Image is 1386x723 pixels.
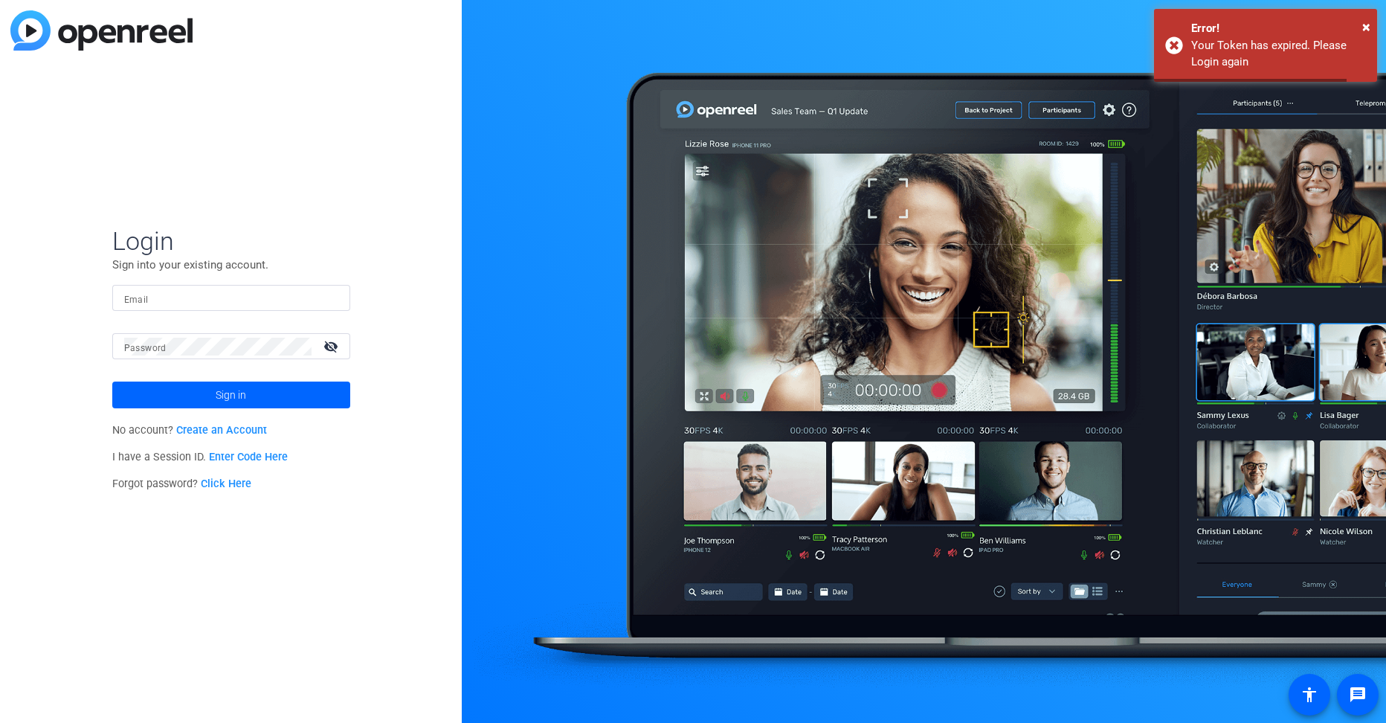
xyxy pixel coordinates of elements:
[112,451,289,463] span: I have a Session ID.
[112,257,350,273] p: Sign into your existing account.
[124,295,149,305] mat-label: Email
[176,424,267,437] a: Create an Account
[10,10,193,51] img: blue-gradient.svg
[315,335,350,357] mat-icon: visibility_off
[124,289,338,307] input: Enter Email Address
[201,478,251,490] a: Click Here
[1349,686,1367,704] mat-icon: message
[209,451,288,463] a: Enter Code Here
[112,225,350,257] span: Login
[112,382,350,408] button: Sign in
[1191,37,1366,71] div: Your Token has expired. Please Login again
[1362,18,1370,36] span: ×
[112,424,268,437] span: No account?
[216,376,246,414] span: Sign in
[1300,686,1318,704] mat-icon: accessibility
[1191,20,1366,37] div: Error!
[124,343,167,353] mat-label: Password
[112,478,252,490] span: Forgot password?
[1362,16,1370,38] button: Close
